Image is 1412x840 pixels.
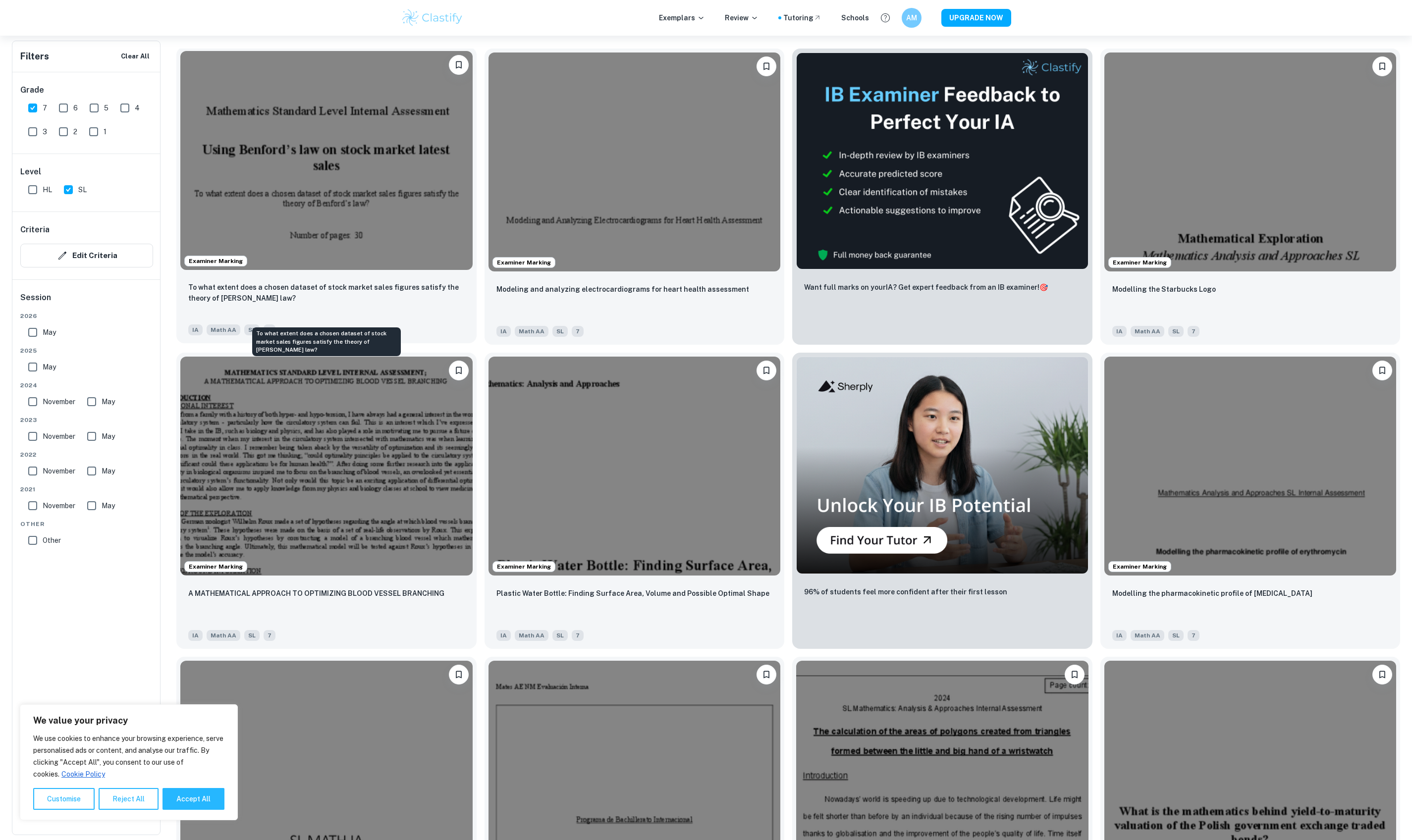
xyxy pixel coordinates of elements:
[1131,326,1164,337] span: Math AA
[20,704,238,820] div: We value your privacy
[118,49,152,64] button: Clear All
[572,326,584,337] span: 7
[796,52,1088,269] img: Thumbnail
[188,324,203,335] span: IA
[1168,326,1184,337] span: SL
[43,535,61,546] span: Other
[180,357,473,576] img: Math AA IA example thumbnail: A MATHEMATICAL APPROACH TO OPTIMIZING BL
[1100,49,1401,345] a: Examiner MarkingBookmarkModelling the Starbucks LogoIAMath AASL7
[244,324,260,335] span: SL
[1112,588,1312,599] p: Modelling the pharmacokinetic profile of erythromycin
[33,788,95,810] button: Customise
[489,52,781,271] img: Math AA IA example thumbnail: Modeling and analyzing electrocardiogram
[43,431,75,442] span: November
[757,361,776,380] button: Bookmark
[20,381,153,390] span: 2024
[185,562,247,571] span: Examiner Marking
[73,126,77,137] span: 2
[43,184,52,195] span: HL
[188,630,203,641] span: IA
[489,357,781,576] img: Math AA IA example thumbnail: Plastic Water Bottle: Finding Surface Ar
[496,326,511,337] span: IA
[20,520,153,528] span: Other
[1065,665,1085,684] button: Bookmark
[43,362,56,372] span: May
[43,500,75,511] span: November
[877,9,894,26] button: Help and Feedback
[496,630,511,641] span: IA
[552,326,568,337] span: SL
[43,327,56,338] span: May
[725,12,759,23] p: Review
[188,588,444,599] p: A MATHEMATICAL APPROACH TO OPTIMIZING BLOOD VESSEL BRANCHING
[941,9,1011,27] button: UPGRADE NOW
[104,126,107,137] span: 1
[73,103,78,113] span: 6
[135,103,140,113] span: 4
[1100,353,1401,649] a: Examiner MarkingBookmarkModelling the pharmacokinetic profile of erythromycinIAMath AASL7
[180,51,473,270] img: Math AA IA example thumbnail: To what extent does a chosen dataset of
[1112,326,1127,337] span: IA
[188,282,465,304] p: To what extent does a chosen dataset of stock market sales figures satisfy the theory of Benford’...
[1188,326,1199,337] span: 7
[1104,357,1397,576] img: Math AA IA example thumbnail: Modelling the pharmacokinetic profile of
[792,49,1092,345] a: ThumbnailWant full marks on yourIA? Get expert feedback from an IB examiner!
[163,788,224,810] button: Accept All
[1168,630,1184,641] span: SL
[33,715,224,727] p: We value your privacy
[252,327,401,356] div: To what extent does a chosen dataset of stock market sales figures satisfy the theory of [PERSON_...
[264,630,275,641] span: 7
[1131,630,1164,641] span: Math AA
[1372,361,1392,380] button: Bookmark
[43,126,47,137] span: 3
[493,562,555,571] span: Examiner Marking
[43,103,47,113] span: 7
[1104,52,1397,271] img: Math AA IA example thumbnail: Modelling the Starbucks Logo
[102,500,115,511] span: May
[20,224,50,236] h6: Criteria
[176,353,477,649] a: Examiner MarkingBookmarkA MATHEMATICAL APPROACH TO OPTIMIZING BLOOD VESSEL BRANCHINGIAMath AASL7
[20,166,153,178] h6: Level
[552,630,568,641] span: SL
[449,55,469,75] button: Bookmark
[401,8,464,28] img: Clastify logo
[841,12,869,23] a: Schools
[1039,283,1048,291] span: 🎯
[659,12,705,23] p: Exemplars
[1109,562,1171,571] span: Examiner Marking
[20,312,153,320] span: 2026
[757,56,776,76] button: Bookmark
[185,257,247,265] span: Examiner Marking
[20,416,153,424] span: 2023
[796,357,1088,574] img: Thumbnail
[493,258,555,267] span: Examiner Marking
[244,630,260,641] span: SL
[20,346,153,355] span: 2025
[33,733,224,780] p: We use cookies to enhance your browsing experience, serve personalised ads or content, and analys...
[1109,258,1171,267] span: Examiner Marking
[783,12,821,23] a: Tutoring
[515,326,548,337] span: Math AA
[1372,56,1392,76] button: Bookmark
[20,292,153,312] h6: Session
[61,770,106,779] a: Cookie Policy
[1372,665,1392,684] button: Bookmark
[20,84,153,96] h6: Grade
[102,396,115,407] span: May
[485,353,785,649] a: Examiner MarkingBookmarkPlastic Water Bottle: Finding Surface Area, Volume and Possible Optimal S...
[485,49,785,345] a: Examiner MarkingBookmarkModeling and analyzing electrocardiograms for heart health assessmentIAMa...
[496,284,749,295] p: Modeling and analyzing electrocardiograms for heart health assessment
[572,630,584,641] span: 7
[804,586,1007,597] p: 96% of students feel more confident after their first lesson
[99,788,159,810] button: Reject All
[102,431,115,442] span: May
[1188,630,1199,641] span: 7
[804,282,1048,293] p: Want full marks on your IA ? Get expert feedback from an IB examiner!
[449,665,469,684] button: Bookmark
[515,630,548,641] span: Math AA
[176,49,477,345] a: Examiner MarkingBookmarkTo what extent does a chosen dataset of stock market sales figures satisf...
[20,485,153,494] span: 2021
